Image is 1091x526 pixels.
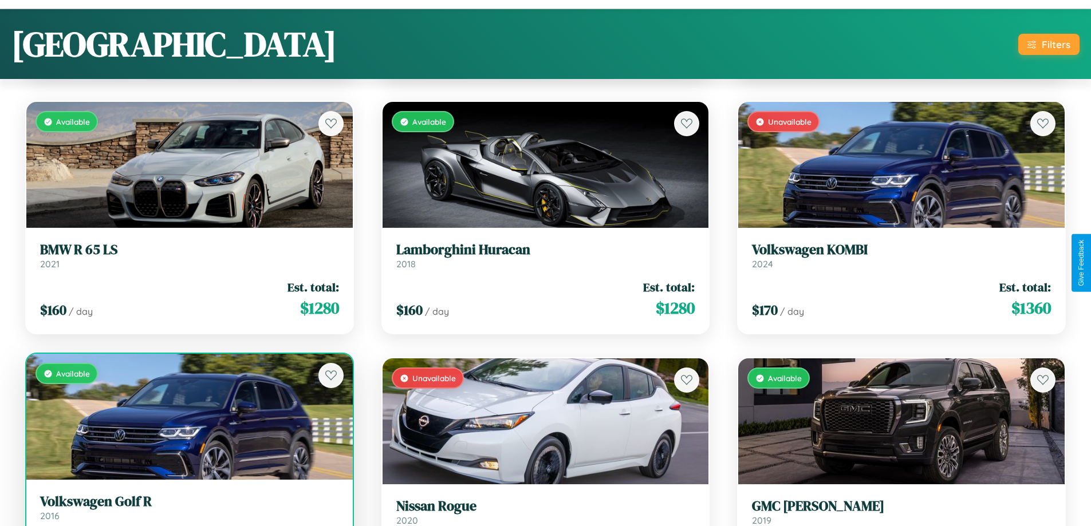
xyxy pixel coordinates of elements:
h1: [GEOGRAPHIC_DATA] [11,21,337,68]
span: $ 160 [396,300,423,319]
span: Available [56,369,90,378]
button: Filters [1018,34,1080,55]
a: Nissan Rogue2020 [396,498,695,526]
h3: Nissan Rogue [396,498,695,515]
span: 2021 [40,258,60,270]
h3: Lamborghini Huracan [396,242,695,258]
span: 2024 [752,258,773,270]
span: / day [69,306,93,317]
span: Est. total: [999,279,1051,295]
span: Unavailable [768,117,812,126]
a: GMC [PERSON_NAME]2019 [752,498,1051,526]
span: Available [412,117,446,126]
h3: Volkswagen Golf R [40,493,339,510]
span: / day [425,306,449,317]
h3: Volkswagen KOMBI [752,242,1051,258]
h3: BMW R 65 LS [40,242,339,258]
span: 2016 [40,510,60,521]
span: 2020 [396,515,418,526]
span: $ 170 [752,300,778,319]
a: Lamborghini Huracan2018 [396,242,695,270]
span: 2019 [752,515,771,526]
span: $ 160 [40,300,66,319]
h3: GMC [PERSON_NAME] [752,498,1051,515]
span: Est. total: [643,279,695,295]
span: / day [780,306,804,317]
span: $ 1360 [1011,296,1051,319]
span: Available [768,373,802,383]
a: Volkswagen Golf R2016 [40,493,339,521]
span: Est. total: [287,279,339,295]
span: Available [56,117,90,126]
span: Unavailable [412,373,456,383]
span: $ 1280 [656,296,695,319]
a: BMW R 65 LS2021 [40,242,339,270]
a: Volkswagen KOMBI2024 [752,242,1051,270]
div: Give Feedback [1077,240,1085,286]
div: Filters [1042,38,1070,50]
span: $ 1280 [300,296,339,319]
span: 2018 [396,258,416,270]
